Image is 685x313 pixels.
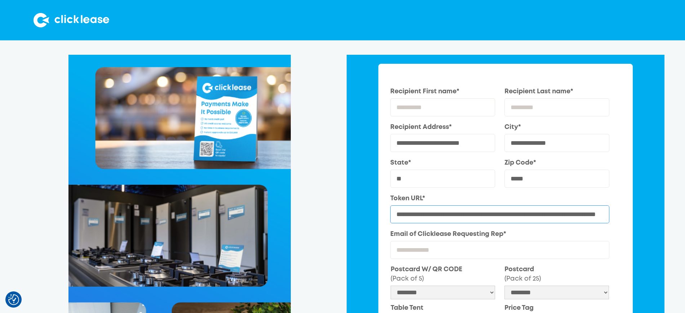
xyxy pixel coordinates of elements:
[390,87,495,97] label: Recipient First name*
[390,123,495,132] label: Recipient Address*
[391,265,495,284] label: Postcard W/ QR CODE
[504,265,609,284] label: Postcard
[8,294,19,305] img: Revisit consent button
[390,194,609,204] label: Token URL*
[504,123,609,132] label: City*
[8,294,19,305] button: Consent Preferences
[391,276,424,282] span: (Pack of 5)
[390,230,609,239] label: Email of Clicklease Requesting Rep*
[34,13,109,27] img: Clicklease logo
[504,276,541,282] span: (Pack of 25)
[504,158,609,168] label: Zip Code*
[504,87,609,97] label: Recipient Last name*
[390,158,495,168] label: State*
